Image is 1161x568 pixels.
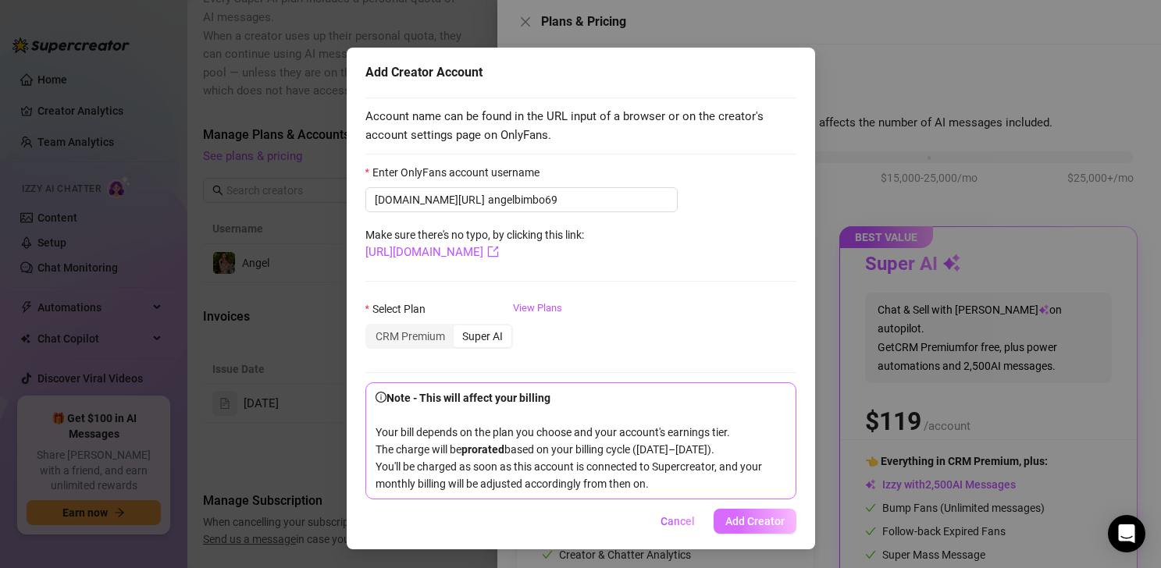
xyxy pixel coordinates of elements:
span: Cancel [661,515,695,527]
span: info-circle [376,392,386,403]
span: Make sure there's no typo, by clicking this link: [365,229,584,258]
div: Super AI [454,325,511,347]
span: export [487,246,499,257]
span: Your bill depends on the plan you choose and your account's earnings tier. The charge will be bas... [376,392,762,490]
span: Account name can be found in the URL input of a browser or on the creator's account settings page... [365,108,796,144]
label: Enter OnlyFans account username [365,164,550,181]
div: segmented control [365,324,513,349]
a: [URL][DOMAIN_NAME]export [365,245,499,259]
button: Add Creator [714,509,796,534]
span: [DOMAIN_NAME][URL] [375,191,485,208]
strong: Note - This will affect your billing [376,392,550,404]
div: Open Intercom Messenger [1108,515,1145,552]
a: View Plans [513,300,562,363]
div: Add Creator Account [365,63,796,82]
b: prorated [461,443,504,456]
input: Enter OnlyFans account username [488,191,668,208]
span: Add Creator [725,515,785,527]
div: CRM Premium [367,325,454,347]
label: Select Plan [365,300,436,318]
button: Cancel [648,509,707,534]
